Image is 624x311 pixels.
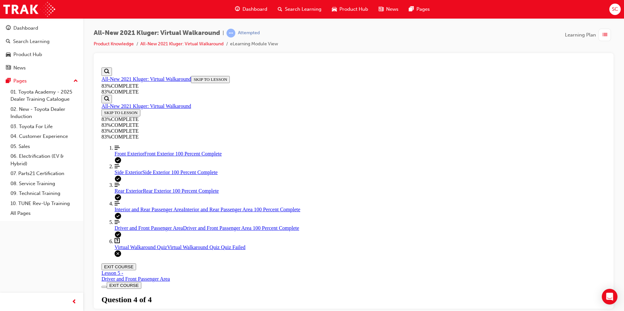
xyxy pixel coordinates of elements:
[8,141,81,152] a: 05. Sales
[3,211,71,217] div: Driver and Front Passenger Area
[278,5,282,13] span: search-icon
[8,87,81,104] a: 01. Toyota Academy - 2025 Dealer Training Catalogue
[6,39,10,45] span: search-icon
[6,25,11,31] span: guage-icon
[3,230,507,239] h1: Question 4 of 4
[230,40,278,48] li: eLearning Module View
[235,5,240,13] span: guage-icon
[6,78,11,84] span: pages-icon
[45,86,123,92] span: Front Exterior 100 Percent Complete
[3,80,507,193] nav: Course Outline
[6,52,11,58] span: car-icon
[16,180,68,185] span: Virtual Walkaround Quiz
[565,31,596,39] span: Learning Plan
[44,123,120,129] span: Rear Exterior 100 Percent Complete
[3,22,81,34] a: Dashboard
[13,64,26,72] div: News
[3,69,507,75] div: 83 % COMPLETE
[3,38,92,44] a: All-New 2021 Kluger: Virtual Walkaround
[92,11,131,18] button: SKIP TO LESSON
[332,5,337,13] span: car-icon
[3,2,55,17] img: Trak
[3,49,81,61] a: Product Hub
[13,38,50,45] div: Search Learning
[612,6,618,13] span: SC
[3,205,71,217] a: Lesson 5 - Driver and Front Passenger Area
[8,217,42,224] button: EXIT COURSE
[16,142,85,147] span: Interior and Rear Passenger Area
[3,221,8,223] button: Toggle Course Overview
[416,6,430,13] span: Pages
[3,3,507,30] section: Course Information
[8,151,81,169] a: 06. Electrification (EV & Hybrid)
[3,18,507,24] div: 83 % COMPLETE
[3,30,13,38] button: Show Search Bar
[16,105,43,110] span: Side Exterior
[16,117,507,129] a: Rear Exterior 100 Percent Complete
[8,104,81,122] a: 02. New - Toyota Dealer Induction
[16,185,22,192] svg: Quiz failed
[404,3,435,16] a: pages-iconPages
[3,11,92,17] a: All-New 2021 Kluger: Virtual Walkaround
[16,136,507,148] a: Interior and Rear Passenger Area 100 Percent Complete
[339,6,368,13] span: Product Hub
[16,173,507,185] a: Virtual Walkaround Quiz Quiz Failed
[13,51,42,58] div: Product Hub
[8,208,81,218] a: All Pages
[8,169,81,179] a: 07. Parts21 Certification
[94,29,220,37] span: All-New 2021 Kluger: Virtual Walkaround
[16,123,44,129] span: Rear Exterior
[85,142,201,147] span: Interior and Rear Passenger Area 100 Percent Complete
[3,62,81,74] a: News
[565,29,614,41] button: Learning Plan
[8,131,81,141] a: 04. Customer Experience
[43,105,119,110] span: Side Exterior 100 Percent Complete
[3,3,507,193] section: Course Overview
[3,44,41,52] button: SKIP TO LESSON
[3,52,94,57] div: 83 % COMPLETE
[373,3,404,16] a: news-iconNews
[327,3,373,16] a: car-iconProduct Hub
[3,36,81,48] a: Search Learning
[226,29,235,37] span: learningRecordVerb_ATTEMPT-icon
[602,31,607,39] span: list-icon
[3,24,507,30] div: 83 % COMPLETE
[8,199,81,209] a: 10. TUNE Rev-Up Training
[273,3,327,16] a: search-iconSearch Learning
[8,188,81,199] a: 09. Technical Training
[409,5,414,13] span: pages-icon
[609,4,621,15] button: SC
[8,179,81,189] a: 08. Service Training
[16,86,45,92] span: Front Exterior
[8,122,81,132] a: 03. Toyota For Life
[3,3,13,11] button: Show Search Bar
[3,205,71,217] div: Lesson 5 -
[16,99,507,111] a: Side Exterior 100 Percent Complete
[3,75,81,87] button: Pages
[13,24,38,32] div: Dashboard
[72,298,77,306] span: prev-icon
[386,6,398,13] span: News
[242,6,267,13] span: Dashboard
[285,6,321,13] span: Search Learning
[16,155,507,166] a: Driver and Front Passenger Area 100 Percent Complete
[223,29,224,37] span: |
[84,160,200,166] span: Driver and Front Passenger Area 100 Percent Complete
[68,180,147,185] span: Virtual Walkaround Quiz Quiz Failed
[379,5,383,13] span: news-icon
[3,21,81,75] button: DashboardSearch LearningProduct HubNews
[3,63,507,69] div: 83 % COMPLETE
[3,30,94,63] section: Course Information
[602,289,617,304] div: Open Intercom Messenger
[73,77,78,85] span: up-icon
[94,41,134,47] a: Product Knowledge
[3,57,94,63] div: 83 % COMPLETE
[140,41,224,47] a: All-New 2021 Kluger: Virtual Walkaround
[238,30,260,36] div: Attempted
[6,65,11,71] span: news-icon
[3,199,37,205] button: EXIT COURSE
[16,160,84,166] span: Driver and Front Passenger Area
[230,3,273,16] a: guage-iconDashboard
